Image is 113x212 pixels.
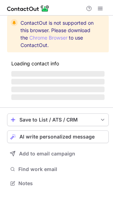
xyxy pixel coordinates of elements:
[11,79,105,84] span: ‌
[7,4,49,13] img: ContactOut v5.3.10
[7,113,109,126] button: save-profile-one-click
[7,164,109,174] button: Find work email
[7,147,109,160] button: Add to email campaign
[20,19,96,49] span: ContactOut is not supported on this browser. Please download the to use ContactOut.
[11,61,105,66] p: Loading contact info
[11,87,105,92] span: ‌
[11,94,105,100] span: ‌
[11,71,105,77] span: ‌
[7,130,109,143] button: AI write personalized message
[7,178,109,188] button: Notes
[29,35,67,41] a: Chrome Browser
[19,117,96,123] div: Save to List / ATS / CRM
[19,134,95,140] span: AI write personalized message
[18,180,106,187] span: Notes
[18,166,106,172] span: Find work email
[19,151,75,157] span: Add to email campaign
[11,19,18,26] img: warning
